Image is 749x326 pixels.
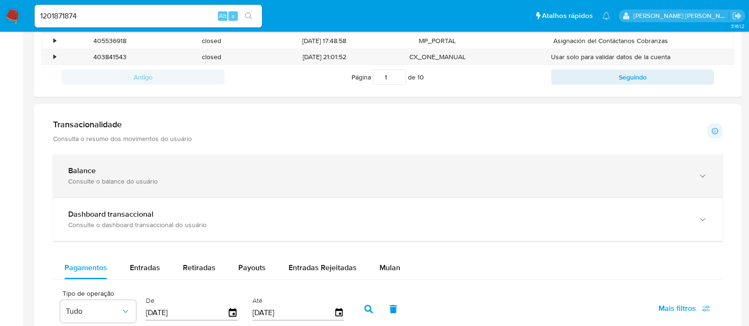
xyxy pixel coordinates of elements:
span: Alt [219,11,226,20]
button: Seguindo [551,70,714,85]
div: [DATE] 17:48:58 [262,33,387,49]
span: 10 [417,72,424,82]
div: Asignación del Contáctanos Cobranzas [488,33,733,49]
p: anna.almeida@mercadopago.com.br [633,11,729,20]
div: Usar solo para validar datos de la cuenta [488,49,733,65]
div: [DATE] 21:01:52 [262,49,387,65]
input: Pesquise usuários ou casos... [35,10,262,22]
div: MP_PORTAL [387,33,488,49]
div: • [54,36,56,45]
span: Atalhos rápidos [542,11,593,21]
div: 403841543 [59,49,161,65]
button: Antigo [62,70,225,85]
div: 405536918 [59,33,161,49]
span: 3.161.2 [731,22,744,30]
span: Página de [352,70,424,85]
div: CX_ONE_MANUAL [387,49,488,65]
button: search-icon [239,9,258,23]
a: Notificações [602,12,610,20]
div: closed [161,33,262,49]
a: Sair [732,11,742,21]
div: closed [161,49,262,65]
div: • [54,53,56,62]
span: s [232,11,235,20]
